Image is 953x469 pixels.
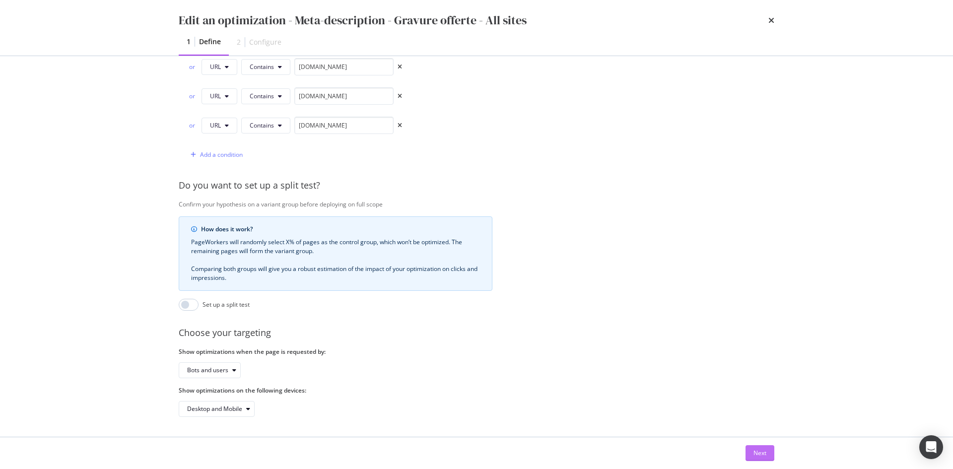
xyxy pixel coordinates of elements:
[187,63,198,71] div: or
[250,121,274,130] span: Contains
[187,406,242,412] div: Desktop and Mobile
[250,63,274,71] span: Contains
[210,121,221,130] span: URL
[241,59,290,75] button: Contains
[250,92,274,100] span: Contains
[768,12,774,29] div: times
[746,445,774,461] button: Next
[249,37,281,47] div: Configure
[179,179,823,192] div: Do you want to set up a split test?
[187,92,198,100] div: or
[179,386,492,395] label: Show optimizations on the following devices:
[200,150,243,159] div: Add a condition
[398,93,402,99] div: times
[187,147,243,163] button: Add a condition
[179,12,527,29] div: Edit an optimization - Meta-description - Gravure offerte - All sites
[202,118,237,134] button: URL
[241,88,290,104] button: Contains
[919,435,943,459] div: Open Intercom Messenger
[187,121,198,130] div: or
[202,59,237,75] button: URL
[210,92,221,100] span: URL
[237,37,241,47] div: 2
[203,300,250,309] div: Set up a split test
[398,64,402,70] div: times
[187,367,228,373] div: Bots and users
[179,347,492,356] label: Show optimizations when the page is requested by:
[202,88,237,104] button: URL
[398,123,402,129] div: times
[179,401,255,417] button: Desktop and Mobile
[179,362,241,378] button: Bots and users
[753,449,766,457] div: Next
[179,200,823,208] div: Confirm your hypothesis on a variant group before deploying on full scope
[210,63,221,71] span: URL
[201,225,480,234] div: How does it work?
[179,327,823,339] div: Choose your targeting
[241,118,290,134] button: Contains
[199,37,221,47] div: Define
[179,216,492,291] div: info banner
[187,37,191,47] div: 1
[191,238,480,282] div: PageWorkers will randomly select X% of pages as the control group, which won’t be optimized. The ...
